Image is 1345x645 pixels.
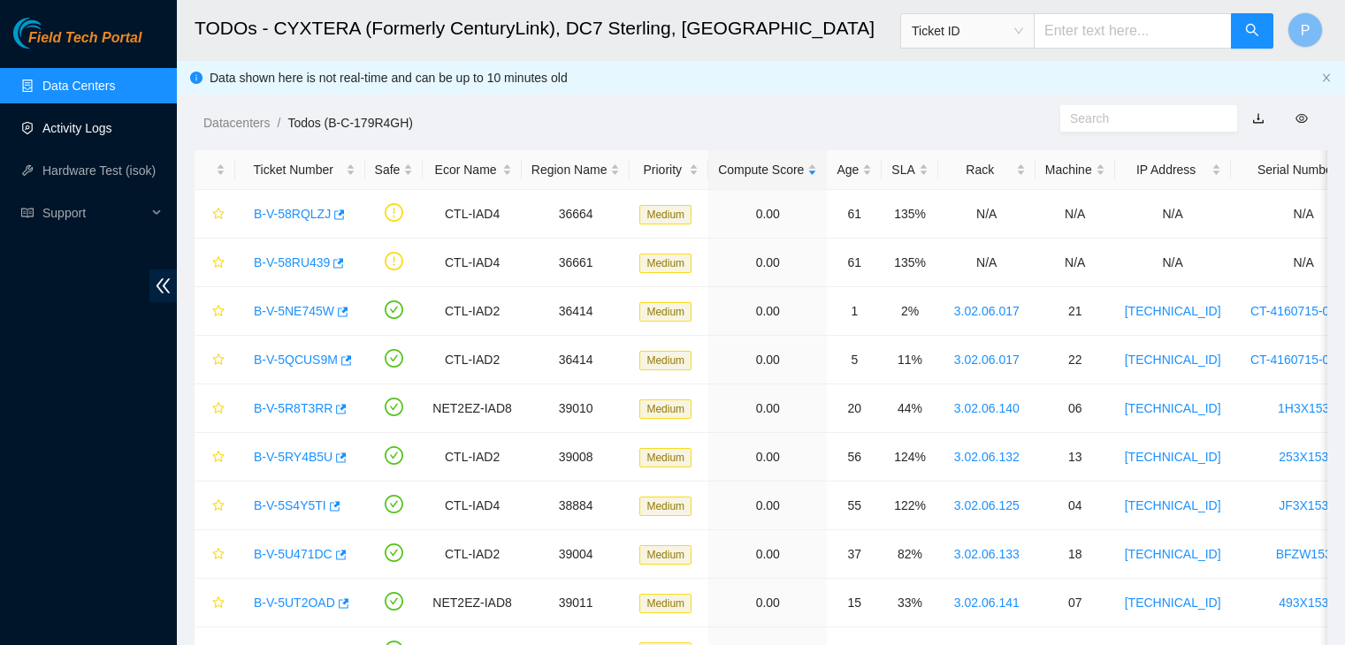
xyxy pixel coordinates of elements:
td: 0.00 [708,530,827,579]
button: star [204,443,225,471]
td: 36414 [522,336,630,384]
a: 3.02.06.133 [954,547,1020,561]
span: Medium [639,545,692,565]
a: Datacenters [203,116,270,130]
a: [TECHNICAL_ID] [1125,450,1221,464]
span: star [212,208,225,222]
span: star [212,499,225,513]
td: 82% [882,530,937,579]
span: check-circle [385,446,403,465]
span: Medium [639,448,692,467]
img: Akamai Technologies [13,18,89,49]
a: B-V-5UT2OAD [254,596,335,610]
span: check-circle [385,495,403,513]
td: 0.00 [708,190,827,239]
td: N/A [1035,190,1115,239]
a: B-V-58RU439 [254,255,330,269]
td: 11% [882,336,937,384]
button: download [1239,104,1278,133]
span: / [277,116,280,130]
button: star [204,588,225,617]
a: B-V-5QCUS9M [254,353,338,367]
span: eye [1295,112,1308,125]
button: star [204,394,225,422]
a: B-V-5U471DC [254,547,332,561]
span: Medium [639,302,692,322]
button: search [1231,13,1273,49]
td: 55 [827,482,882,530]
a: [TECHNICAL_ID] [1125,596,1221,610]
a: 253X153 [1279,450,1328,464]
span: check-circle [385,543,403,562]
td: 18 [1035,530,1115,579]
span: star [212,596,225,611]
td: 0.00 [708,239,827,287]
td: 44% [882,384,937,433]
td: CTL-IAD4 [423,482,521,530]
span: Medium [639,205,692,224]
a: JF3X153 [1279,498,1328,512]
span: star [212,256,225,270]
td: 07 [1035,579,1115,627]
td: 61 [827,239,882,287]
a: 3.02.06.017 [954,304,1020,318]
span: star [212,402,225,416]
a: B-V-5NE745W [254,304,334,318]
td: 39011 [522,579,630,627]
span: Ticket ID [912,18,1023,44]
a: [TECHNICAL_ID] [1125,304,1221,318]
td: 20 [827,384,882,433]
span: check-circle [385,300,403,319]
a: 1H3X153 [1278,401,1329,415]
td: 37 [827,530,882,579]
a: [TECHNICAL_ID] [1125,353,1221,367]
td: 22 [1035,336,1115,384]
td: N/A [938,239,1035,287]
td: 13 [1035,433,1115,482]
td: 39008 [522,433,630,482]
span: check-circle [385,349,403,368]
td: 21 [1035,287,1115,336]
td: CTL-IAD4 [423,239,521,287]
span: exclamation-circle [385,203,403,222]
button: star [204,297,225,325]
a: B-V-58RQLZJ [254,207,331,221]
td: 0.00 [708,336,827,384]
td: 61 [827,190,882,239]
td: NET2EZ-IAD8 [423,579,521,627]
td: N/A [1035,239,1115,287]
span: read [21,207,34,219]
td: 39004 [522,530,630,579]
a: Todos (B-C-179R4GH) [287,116,413,130]
td: 0.00 [708,579,827,627]
button: star [204,491,225,520]
a: 3.02.06.141 [954,596,1020,610]
td: CTL-IAD2 [423,433,521,482]
td: 38884 [522,482,630,530]
a: Data Centers [42,79,115,93]
a: B-V-5R8T3RR [254,401,332,415]
span: P [1301,19,1311,42]
a: [TECHNICAL_ID] [1125,401,1221,415]
td: 36414 [522,287,630,336]
span: search [1245,23,1259,40]
span: star [212,548,225,562]
span: Support [42,195,147,231]
a: 493X153 [1279,596,1328,610]
td: 39010 [522,384,630,433]
td: 56 [827,433,882,482]
td: 36664 [522,190,630,239]
td: 2% [882,287,937,336]
button: star [204,540,225,568]
span: exclamation-circle [385,252,403,270]
button: star [204,345,225,374]
span: Medium [639,399,692,419]
input: Search [1070,109,1213,128]
a: Akamai TechnologiesField Tech Portal [13,32,141,55]
span: double-left [149,269,177,302]
span: check-circle [385,398,403,416]
span: Medium [639,594,692,613]
a: B-V-5RY4B5U [254,450,332,464]
td: 0.00 [708,287,827,336]
td: 0.00 [708,433,827,482]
